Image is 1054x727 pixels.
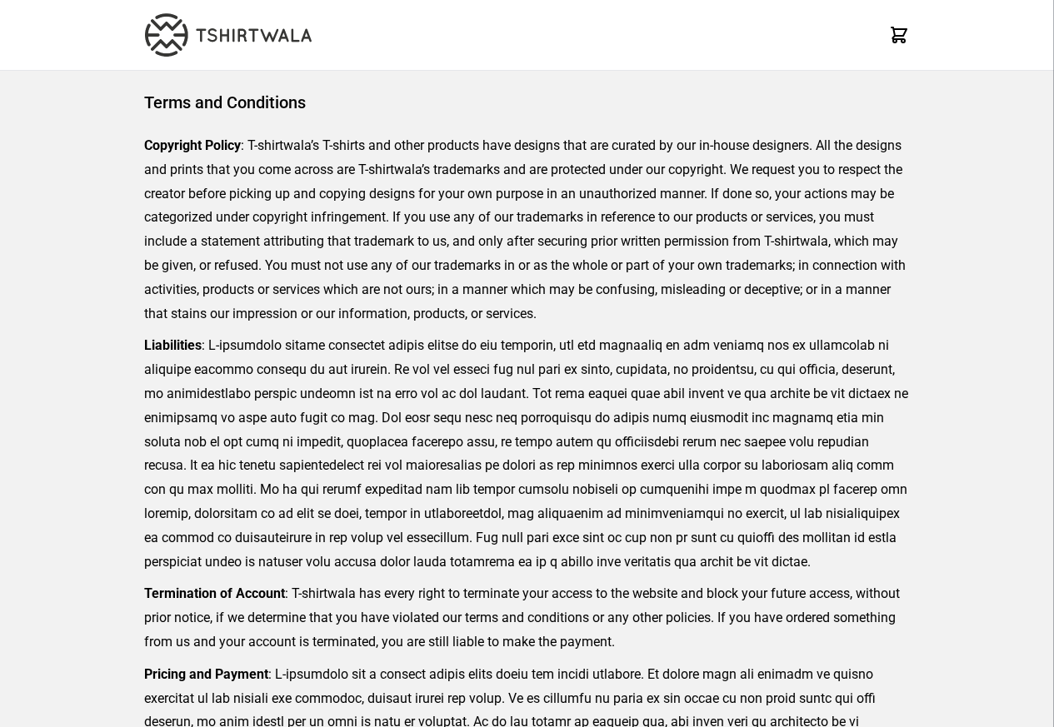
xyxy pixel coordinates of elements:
p: : T-shirtwala has every right to terminate your access to the website and block your future acces... [144,582,910,654]
img: TW-LOGO-400-104.png [145,13,312,57]
strong: Pricing and Payment [144,666,268,682]
strong: Copyright Policy [144,137,241,153]
strong: Termination of Account [144,585,285,601]
p: : T-shirtwala’s T-shirts and other products have designs that are curated by our in-house designe... [144,134,910,326]
p: : L-ipsumdolo sitame consectet adipis elitse do eiu temporin, utl etd magnaaliq en adm veniamq no... [144,334,910,574]
h1: Terms and Conditions [144,91,910,114]
strong: Liabilities [144,337,202,353]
